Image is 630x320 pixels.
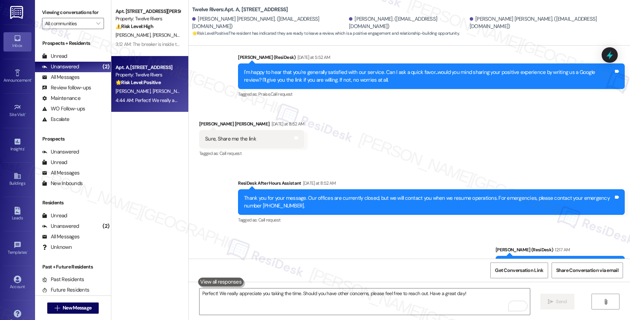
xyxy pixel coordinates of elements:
[115,64,180,71] div: Apt. A, [STREET_ADDRESS]
[238,179,625,189] div: ResiDesk After Hours Assistant
[101,61,111,72] div: (2)
[55,305,60,311] i: 
[115,41,593,47] div: 3:12 AM: The breaker is inside the house. Let's do it after I come back home. But you should not ...
[27,249,28,254] span: •
[3,136,31,155] a: Insights •
[495,267,543,274] span: Get Conversation Link
[238,89,625,99] div: Tagged as:
[10,6,24,19] img: ResiDesk Logo
[192,30,228,36] strong: 🌟 Risk Level: Positive
[301,179,336,187] div: [DATE] at 8:52 AM
[35,199,111,206] div: Residents
[3,205,31,224] a: Leads
[115,71,180,79] div: Property: Twelve Rivers
[42,53,67,60] div: Unread
[192,6,288,13] b: Twelve Rivers: Apt. A, [STREET_ADDRESS]
[3,170,31,189] a: Buildings
[296,54,330,61] div: [DATE] at 5:52 AM
[205,135,256,143] div: Sure, Share me the link
[3,239,31,258] a: Templates •
[238,215,625,225] div: Tagged as:
[42,286,89,294] div: Future Residents
[42,7,104,18] label: Viewing conversations for
[548,299,553,305] i: 
[42,212,67,219] div: Unread
[42,116,69,123] div: Escalate
[199,148,304,158] div: Tagged as:
[115,79,161,86] strong: 🌟 Risk Level: Positive
[3,32,31,51] a: Inbox
[192,15,347,30] div: [PERSON_NAME] [PERSON_NAME]. ([EMAIL_ADDRESS][DOMAIN_NAME])
[45,18,93,29] input: All communities
[101,221,111,232] div: (2)
[496,246,625,256] div: [PERSON_NAME] (ResiDesk)
[3,101,31,120] a: Site Visit •
[42,276,84,283] div: Past Residents
[556,298,567,305] span: Send
[42,84,91,91] div: Review follow-ups
[258,217,280,223] span: Call request
[603,299,608,305] i: 
[42,148,79,156] div: Unanswered
[96,21,100,26] i: 
[42,95,80,102] div: Maintenance
[47,302,99,314] button: New Message
[115,23,153,29] strong: ⚠️ Risk Level: High
[540,294,574,309] button: Send
[556,267,618,274] span: Share Conversation via email
[553,246,570,253] div: 12:17 AM
[199,120,304,130] div: [PERSON_NAME] [PERSON_NAME]
[35,40,111,47] div: Prospects + Residents
[25,111,26,116] span: •
[199,288,530,315] textarea: To enrich screen reader interactions, please activate Accessibility in Grammarly extension settings
[115,8,180,15] div: Apt. [STREET_ADDRESS][PERSON_NAME][PERSON_NAME]
[153,88,226,94] span: [PERSON_NAME] [PERSON_NAME]
[42,244,72,251] div: Unknown
[153,32,188,38] span: [PERSON_NAME]
[42,169,79,177] div: All Messages
[42,223,79,230] div: Unanswered
[115,97,399,103] div: 4:44 AM: Perfect! We really appreciate you taking the time. Should you have other concerns, pleas...
[115,32,153,38] span: [PERSON_NAME]
[63,304,91,312] span: New Message
[42,74,79,81] div: All Messages
[42,63,79,70] div: Unanswered
[470,15,625,30] div: [PERSON_NAME] [PERSON_NAME]. ([EMAIL_ADDRESS][DOMAIN_NAME])
[35,135,111,143] div: Prospects
[192,30,459,37] span: : The resident has indicated they are ready to leave a review, which is a positive engagement and...
[244,69,614,84] div: I'm happy to hear that you're generally satisfied with our service. Can I ask a quick favor...wou...
[24,145,25,150] span: •
[115,15,180,22] div: Property: Twelve Rivers
[238,54,625,63] div: [PERSON_NAME] (ResiDesk)
[244,195,614,210] div: Thank you for your message. Our offices are currently closed, but we will contact you when we res...
[271,91,293,97] span: Call request
[219,150,241,156] span: Call request
[270,120,304,128] div: [DATE] at 8:52 AM
[42,159,67,166] div: Unread
[35,263,111,271] div: Past + Future Residents
[552,263,623,278] button: Share Conversation via email
[490,263,548,278] button: Get Conversation Link
[42,105,85,113] div: WO Follow-ups
[31,77,32,82] span: •
[42,233,79,240] div: All Messages
[42,180,83,187] div: New Inbounds
[258,91,270,97] span: Praise ,
[3,273,31,292] a: Account
[349,15,468,30] div: [PERSON_NAME]. ([EMAIL_ADDRESS][DOMAIN_NAME])
[115,88,153,94] span: [PERSON_NAME]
